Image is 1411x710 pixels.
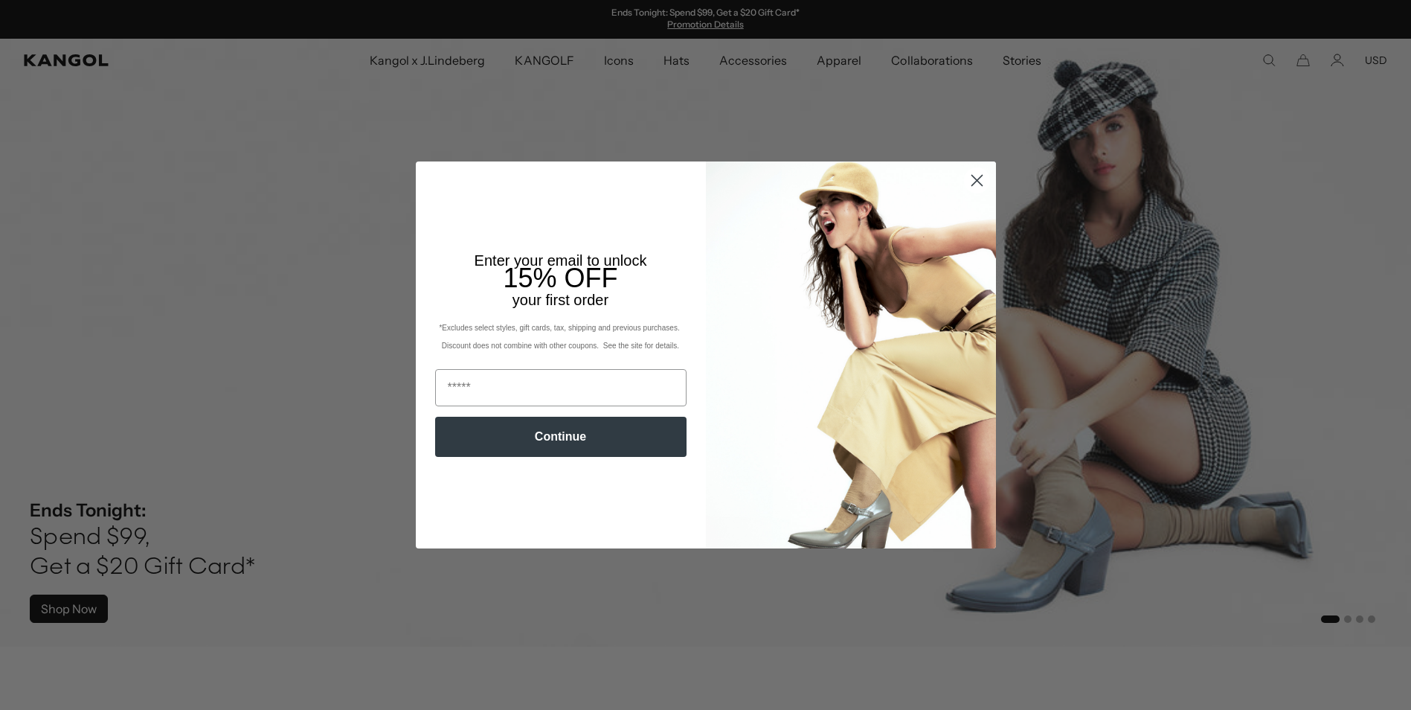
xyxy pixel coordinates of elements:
span: Enter your email to unlock [475,252,647,269]
button: Continue [435,417,687,457]
button: Close dialog [964,167,990,194]
input: Email [435,369,687,406]
span: your first order [512,292,608,308]
img: 93be19ad-e773-4382-80b9-c9d740c9197f.jpeg [706,161,996,549]
span: *Excludes select styles, gift cards, tax, shipping and previous purchases. Discount does not comb... [439,324,681,350]
span: 15% OFF [503,263,617,293]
